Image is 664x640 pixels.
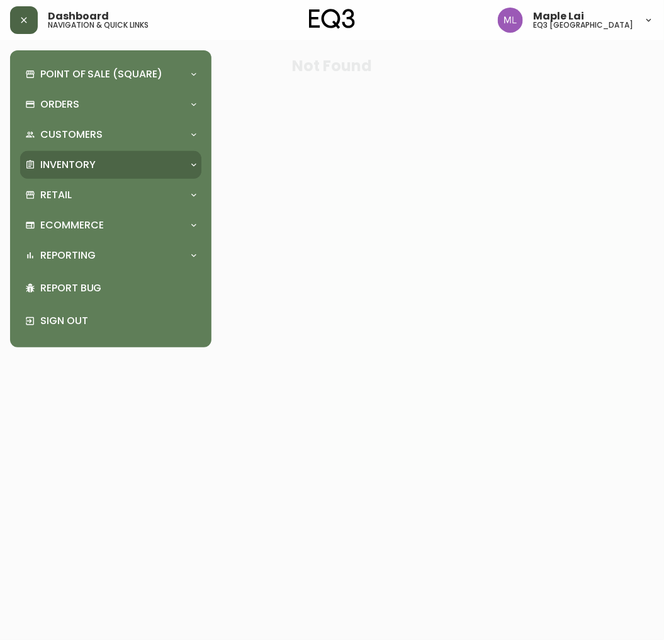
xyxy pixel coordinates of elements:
[40,281,196,295] p: Report Bug
[40,67,162,81] p: Point of Sale (Square)
[20,242,201,269] div: Reporting
[40,128,103,142] p: Customers
[498,8,523,33] img: 61e28cffcf8cc9f4e300d877dd684943
[20,181,201,209] div: Retail
[20,305,201,337] div: Sign Out
[48,21,149,29] h5: navigation & quick links
[40,188,72,202] p: Retail
[40,218,104,232] p: Ecommerce
[20,60,201,88] div: Point of Sale (Square)
[40,314,196,328] p: Sign Out
[533,21,634,29] h5: eq3 [GEOGRAPHIC_DATA]
[309,9,356,29] img: logo
[40,98,79,111] p: Orders
[20,121,201,149] div: Customers
[48,11,109,21] span: Dashboard
[20,272,201,305] div: Report Bug
[20,211,201,239] div: Ecommerce
[20,151,201,179] div: Inventory
[20,91,201,118] div: Orders
[533,11,584,21] span: Maple Lai
[40,158,96,172] p: Inventory
[40,249,96,262] p: Reporting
